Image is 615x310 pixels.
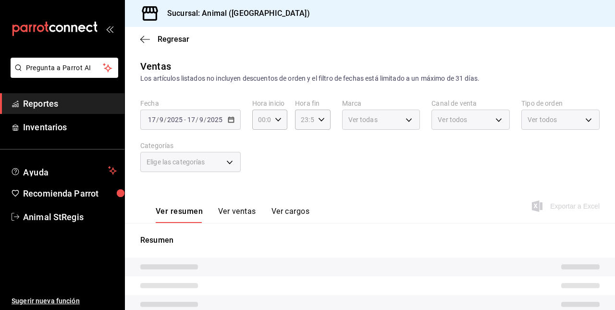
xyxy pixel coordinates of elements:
[271,207,310,223] button: Ver cargos
[26,63,103,73] span: Pregunta a Parrot AI
[187,116,196,124] input: --
[164,116,167,124] span: /
[106,25,113,33] button: open_drawer_menu
[23,188,98,198] font: Recomienda Parrot
[140,35,189,44] button: Regresar
[140,74,600,84] div: Los artículos listados no incluyen descuentos de orden y el filtro de fechas está limitado a un m...
[156,207,309,223] div: Pestañas de navegación
[23,165,104,176] span: Ayuda
[207,116,223,124] input: ----
[204,116,207,124] span: /
[140,142,241,149] label: Categorías
[438,115,467,124] span: Ver todos
[252,100,287,107] label: Hora inicio
[156,116,159,124] span: /
[196,116,198,124] span: /
[528,115,557,124] span: Ver todos
[147,157,205,167] span: Elige las categorías
[140,59,171,74] div: Ventas
[12,297,80,305] font: Sugerir nueva función
[521,100,600,107] label: Tipo de orden
[140,235,600,246] p: Resumen
[7,70,118,80] a: Pregunta a Parrot AI
[342,100,420,107] label: Marca
[295,100,330,107] label: Hora fin
[23,122,67,132] font: Inventarios
[218,207,256,223] button: Ver ventas
[348,115,378,124] span: Ver todas
[199,116,204,124] input: --
[140,100,241,107] label: Fecha
[23,212,84,222] font: Animal StRegis
[431,100,510,107] label: Canal de venta
[160,8,310,19] h3: Sucursal: Animal ([GEOGRAPHIC_DATA])
[159,116,164,124] input: --
[158,35,189,44] span: Regresar
[11,58,118,78] button: Pregunta a Parrot AI
[156,207,203,216] font: Ver resumen
[23,99,58,109] font: Reportes
[184,116,186,124] span: -
[148,116,156,124] input: --
[167,116,183,124] input: ----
